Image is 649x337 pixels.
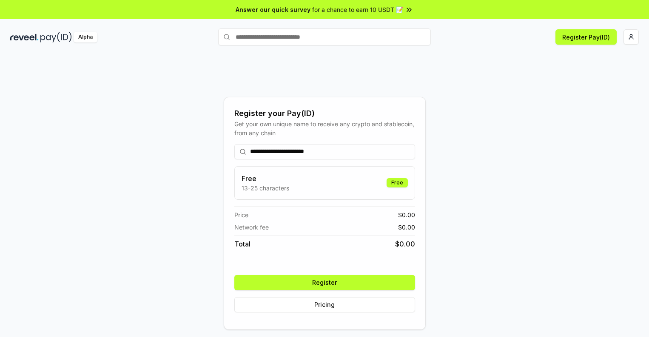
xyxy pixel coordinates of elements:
[234,210,248,219] span: Price
[236,5,310,14] span: Answer our quick survey
[40,32,72,42] img: pay_id
[234,297,415,312] button: Pricing
[234,108,415,119] div: Register your Pay(ID)
[234,275,415,290] button: Register
[312,5,403,14] span: for a chance to earn 10 USDT 📝
[395,239,415,249] span: $ 0.00
[398,223,415,232] span: $ 0.00
[242,173,289,184] h3: Free
[10,32,39,42] img: reveel_dark
[398,210,415,219] span: $ 0.00
[74,32,97,42] div: Alpha
[234,239,250,249] span: Total
[234,119,415,137] div: Get your own unique name to receive any crypto and stablecoin, from any chain
[234,223,269,232] span: Network fee
[555,29,617,45] button: Register Pay(ID)
[242,184,289,193] p: 13-25 characters
[387,178,408,187] div: Free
